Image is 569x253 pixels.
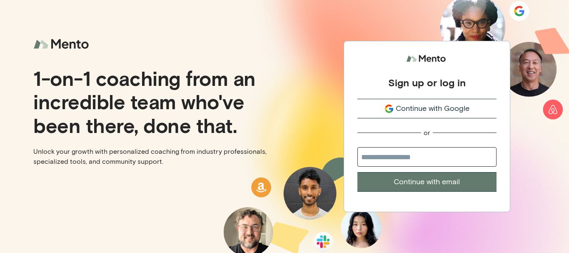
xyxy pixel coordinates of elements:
button: Continue with Google [357,99,497,118]
button: Continue with email [357,172,497,192]
div: Sign up or log in [388,76,466,89]
span: Continue with Google [396,103,469,114]
img: logo [33,33,92,55]
img: logo.svg [406,51,448,67]
p: 1-on-1 coaching from an incredible team who've been there, done that. [33,66,278,136]
div: or [424,128,430,137]
p: Unlock your growth with personalized coaching from industry professionals, specialized tools, and... [33,147,278,167]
